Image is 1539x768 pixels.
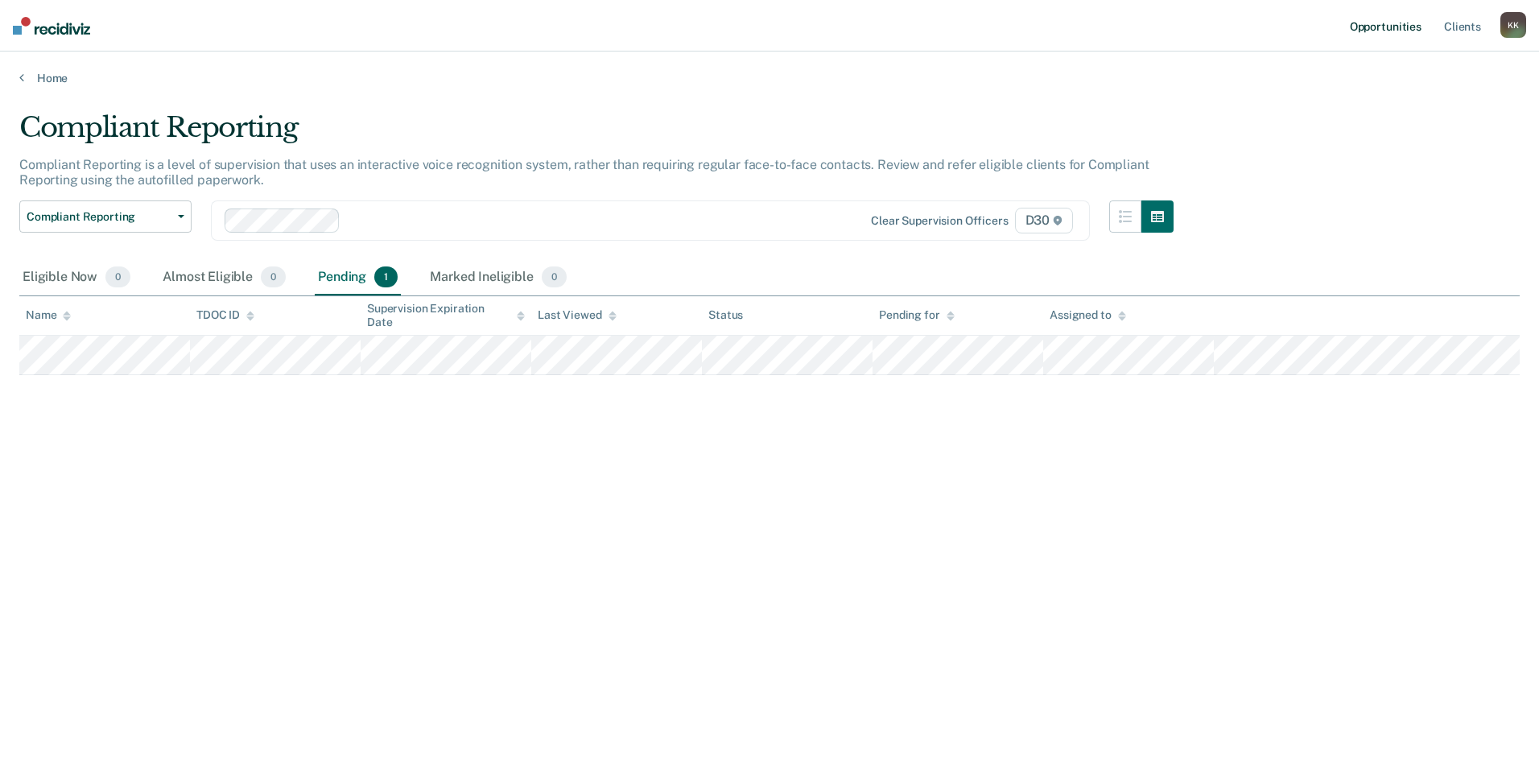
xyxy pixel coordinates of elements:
[1500,12,1526,38] button: KK
[261,266,286,287] span: 0
[19,71,1520,85] a: Home
[159,260,289,295] div: Almost Eligible0
[374,266,398,287] span: 1
[105,266,130,287] span: 0
[196,308,254,322] div: TDOC ID
[19,260,134,295] div: Eligible Now0
[427,260,570,295] div: Marked Ineligible0
[19,157,1149,188] p: Compliant Reporting is a level of supervision that uses an interactive voice recognition system, ...
[13,17,90,35] img: Recidiviz
[367,302,525,329] div: Supervision Expiration Date
[26,308,71,322] div: Name
[542,266,567,287] span: 0
[1500,12,1526,38] div: K K
[1015,208,1073,233] span: D30
[19,111,1174,157] div: Compliant Reporting
[1050,308,1125,322] div: Assigned to
[27,210,171,224] span: Compliant Reporting
[19,200,192,233] button: Compliant Reporting
[538,308,616,322] div: Last Viewed
[315,260,401,295] div: Pending1
[879,308,954,322] div: Pending for
[871,214,1008,228] div: Clear supervision officers
[708,308,743,322] div: Status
